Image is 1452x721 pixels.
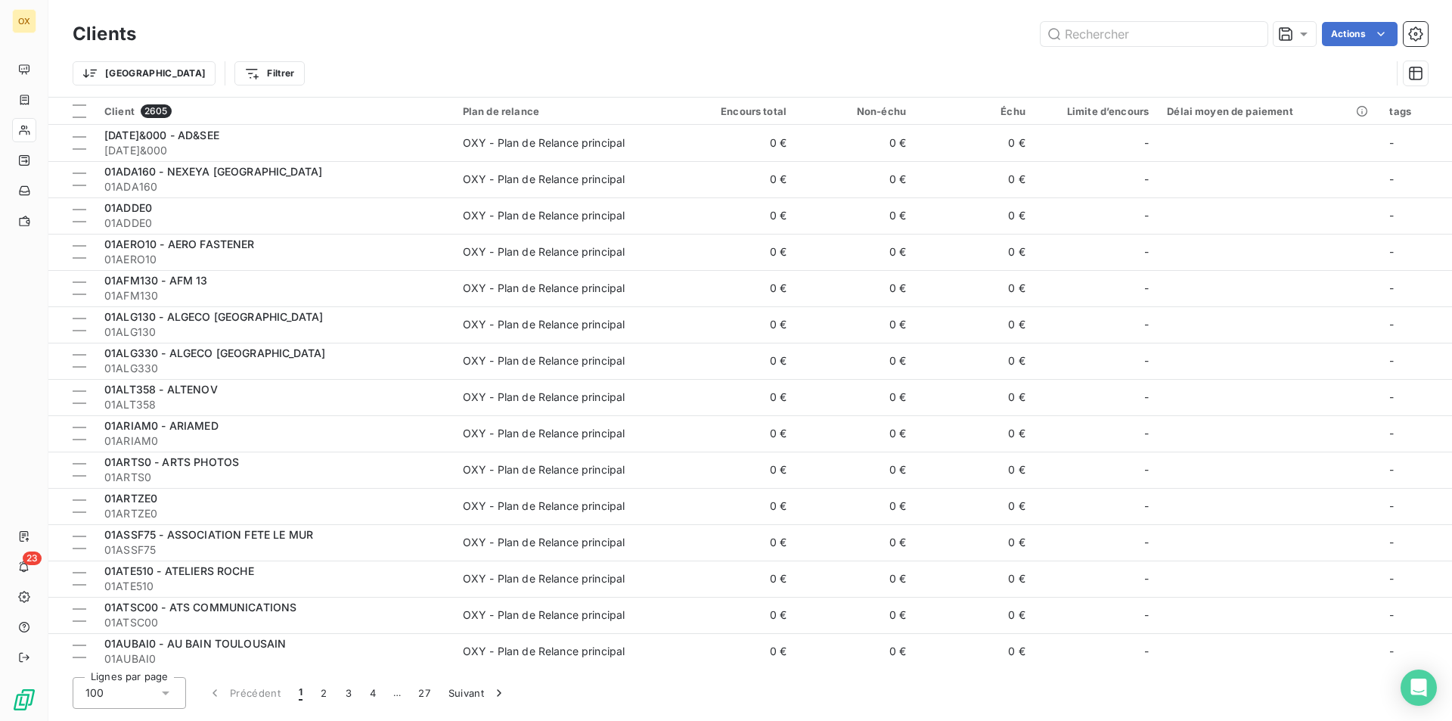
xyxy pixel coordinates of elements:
img: Logo LeanPay [12,688,36,712]
div: Open Intercom Messenger [1401,670,1437,706]
div: OXY - Plan de Relance principal [463,462,625,477]
button: [GEOGRAPHIC_DATA] [73,61,216,85]
td: 0 € [796,597,915,633]
td: 0 € [915,125,1035,161]
span: - [1389,390,1394,403]
button: Actions [1322,22,1398,46]
span: - [1144,535,1149,550]
span: 01ATSC00 [104,615,445,630]
div: Plan de relance [463,105,667,117]
td: 0 € [915,415,1035,452]
span: - [1144,135,1149,151]
span: - [1144,244,1149,259]
span: - [1144,390,1149,405]
span: - [1389,172,1394,185]
div: tags [1389,105,1443,117]
div: OXY - Plan de Relance principal [463,644,625,659]
td: 0 € [796,561,915,597]
span: 01ADA160 [104,179,445,194]
span: - [1389,209,1394,222]
span: 100 [85,685,104,701]
td: 0 € [796,452,915,488]
td: 0 € [676,270,796,306]
td: 0 € [796,524,915,561]
span: 01ALG130 [104,325,445,340]
button: Filtrer [234,61,304,85]
div: OXY - Plan de Relance principal [463,208,625,223]
span: 2605 [141,104,172,118]
span: Client [104,105,135,117]
div: OXY - Plan de Relance principal [463,535,625,550]
td: 0 € [676,597,796,633]
div: OXY - Plan de Relance principal [463,135,625,151]
span: 01ARTZE0 [104,492,157,505]
h3: Clients [73,20,136,48]
span: - [1389,354,1394,367]
button: 3 [337,677,361,709]
td: 0 € [796,633,915,670]
td: 0 € [676,343,796,379]
td: 0 € [796,234,915,270]
td: 0 € [676,234,796,270]
span: - [1144,644,1149,659]
span: 01AUBAI0 - AU BAIN TOULOUSAIN [104,637,286,650]
td: 0 € [915,524,1035,561]
td: 0 € [796,379,915,415]
td: 0 € [796,197,915,234]
span: - [1389,281,1394,294]
div: OXY - Plan de Relance principal [463,317,625,332]
td: 0 € [796,343,915,379]
td: 0 € [676,379,796,415]
button: Précédent [198,677,290,709]
span: 01ATE510 - ATELIERS ROCHE [104,564,254,577]
span: - [1144,462,1149,477]
span: 01ALG130 - ALGECO [GEOGRAPHIC_DATA] [104,310,323,323]
button: 2 [312,677,336,709]
td: 0 € [796,306,915,343]
td: 0 € [676,452,796,488]
span: - [1389,645,1394,657]
span: 01ARIAM0 - ARIAMED [104,419,219,432]
span: - [1389,245,1394,258]
div: Non-échu [805,105,906,117]
span: 01ATE510 [104,579,445,594]
div: OXY - Plan de Relance principal [463,353,625,368]
td: 0 € [915,234,1035,270]
span: 01ADDE0 [104,201,152,214]
div: Délai moyen de paiement [1167,105,1371,117]
div: OX [12,9,36,33]
span: - [1389,427,1394,440]
td: 0 € [915,270,1035,306]
button: 1 [290,677,312,709]
span: - [1389,463,1394,476]
td: 0 € [676,524,796,561]
span: [DATE]&000 [104,143,445,158]
td: 0 € [915,452,1035,488]
span: 23 [23,552,42,565]
td: 0 € [915,633,1035,670]
td: 0 € [915,379,1035,415]
div: OXY - Plan de Relance principal [463,281,625,296]
span: - [1389,536,1394,549]
span: … [385,681,409,705]
div: OXY - Plan de Relance principal [463,244,625,259]
button: 27 [409,677,439,709]
td: 0 € [676,125,796,161]
span: 01ASSF75 [104,542,445,558]
span: 1 [299,685,302,701]
span: - [1389,136,1394,149]
span: - [1144,172,1149,187]
td: 0 € [915,306,1035,343]
input: Rechercher [1041,22,1267,46]
td: 0 € [676,161,796,197]
td: 0 € [796,415,915,452]
span: - [1144,317,1149,332]
span: - [1144,499,1149,514]
td: 0 € [676,197,796,234]
span: 01AFM130 [104,288,445,303]
div: OXY - Plan de Relance principal [463,608,625,623]
span: 01ALT358 [104,397,445,412]
span: - [1389,608,1394,621]
span: - [1144,571,1149,586]
button: Suivant [439,677,516,709]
